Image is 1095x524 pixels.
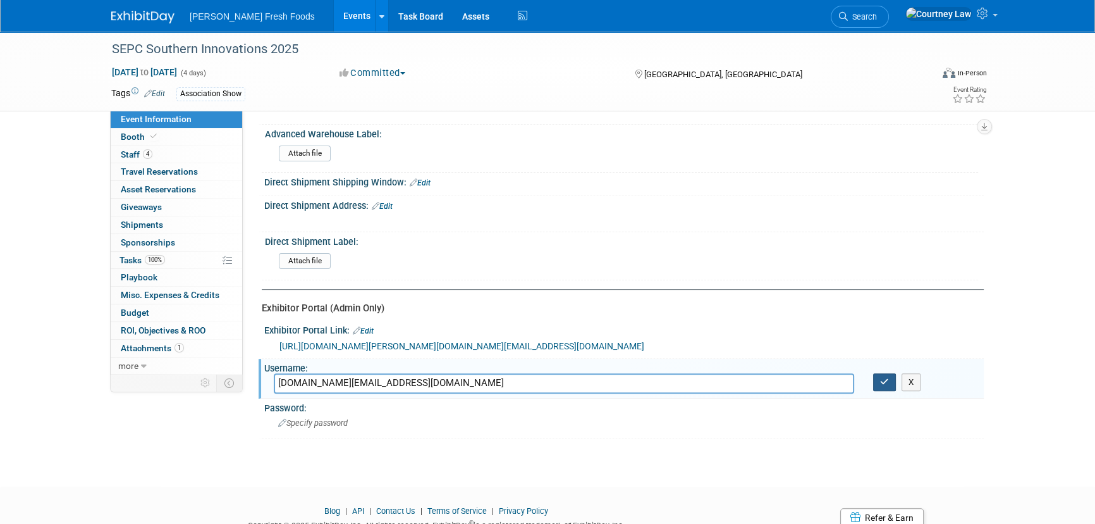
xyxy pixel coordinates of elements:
a: ROI, Objectives & ROO [111,322,242,339]
span: Travel Reservations [121,166,198,177]
a: Edit [410,178,431,187]
div: Direct Shipment Shipping Window: [264,173,984,189]
button: X [902,373,921,391]
div: Exhibitor Portal (Admin Only) [262,302,974,315]
span: Event Information [121,114,192,124]
img: ExhibitDay [111,11,174,23]
div: Direct Shipment Label: [265,232,978,248]
a: Booth [111,128,242,146]
span: (4 days) [180,69,206,77]
i: Booth reservation complete [150,133,157,140]
a: Privacy Policy [499,506,548,516]
span: [DATE] [DATE] [111,66,178,78]
a: Terms of Service [427,506,487,516]
a: Edit [372,202,393,211]
td: Tags [111,87,165,101]
div: SEPC Southern Innovations 2025 [107,38,912,61]
a: Tasks100% [111,252,242,269]
span: ROI, Objectives & ROO [121,325,205,335]
div: Association Show [176,87,245,101]
span: Search [848,12,877,22]
span: | [342,506,350,516]
span: Playbook [121,272,157,282]
img: Courtney Law [905,7,972,21]
a: Event Information [111,111,242,128]
span: Giveaways [121,202,162,212]
a: Sponsorships [111,234,242,251]
div: Username: [264,359,984,375]
span: more [118,361,138,371]
span: Attachments [121,343,184,353]
span: [GEOGRAPHIC_DATA], [GEOGRAPHIC_DATA] [644,70,802,79]
span: to [138,67,150,77]
span: [PERSON_NAME] Fresh Foods [190,11,315,22]
div: Direct Shipment Address: [264,196,984,213]
span: | [417,506,425,516]
img: Format-Inperson.png [943,68,955,78]
button: Committed [335,66,410,80]
div: In-Person [957,68,987,78]
span: Staff [121,149,152,159]
a: Playbook [111,269,242,286]
a: Giveaways [111,199,242,216]
span: Budget [121,308,149,318]
a: Search [831,6,889,28]
a: Budget [111,304,242,321]
a: Contact Us [376,506,415,516]
td: Personalize Event Tab Strip [195,375,217,391]
span: Asset Reservations [121,184,196,194]
span: Specify password [278,418,348,428]
div: Event Format [857,66,987,85]
a: Misc. Expenses & Credits [111,287,242,304]
div: Advanced Warehouse Label: [265,125,978,140]
a: Edit [353,327,374,335]
a: Shipments [111,216,242,234]
span: Tasks [119,255,165,265]
span: 4 [143,149,152,159]
a: Blog [324,506,340,516]
a: Attachments1 [111,340,242,357]
div: Exhibitor Portal Link: [264,321,984,337]
a: [URL][DOMAIN_NAME][PERSON_NAME][DOMAIN_NAME][EMAIL_ADDRESS][DOMAIN_NAME] [279,341,644,351]
span: Sponsorships [121,237,175,247]
span: 100% [145,255,165,265]
a: more [111,358,242,375]
span: Booth [121,132,159,142]
a: Asset Reservations [111,181,242,198]
div: Event Rating [952,87,986,93]
span: | [366,506,374,516]
span: 1 [174,343,184,352]
a: Staff4 [111,146,242,163]
a: API [352,506,364,516]
span: Shipments [121,220,163,230]
a: Edit [144,89,165,98]
span: Misc. Expenses & Credits [121,290,219,300]
td: Toggle Event Tabs [217,375,243,391]
span: | [489,506,497,516]
div: Password: [264,399,984,415]
a: Travel Reservations [111,163,242,180]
